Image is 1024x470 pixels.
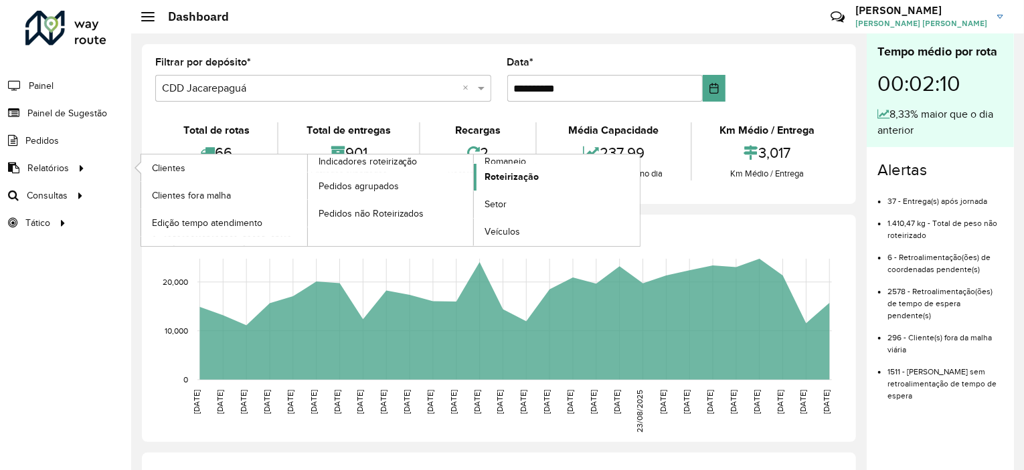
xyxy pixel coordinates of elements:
text: [DATE] [286,390,294,414]
label: Filtrar por depósito [155,54,251,70]
li: 1.410,47 kg - Total de peso não roteirizado [887,207,1003,241]
div: 00:02:10 [877,61,1003,106]
div: Tempo médio por rota [877,43,1003,61]
div: Recargas [424,122,532,138]
text: [DATE] [379,390,388,414]
text: [DATE] [192,390,201,414]
div: 66 [159,138,274,167]
li: 296 - Cliente(s) fora da malha viária [887,322,1003,356]
div: 901 [282,138,415,167]
div: Km Médio / Entrega [695,167,839,181]
span: Painel [29,79,54,93]
div: Km Médio / Entrega [695,122,839,138]
div: 2 [424,138,532,167]
text: 20,000 [163,277,188,286]
span: Relatórios [27,161,69,175]
text: [DATE] [682,390,691,414]
text: [DATE] [473,390,481,414]
span: Painel de Sugestão [27,106,107,120]
span: Pedidos [25,134,59,148]
text: [DATE] [333,390,341,414]
text: 23/08/2025 [636,390,645,433]
div: 237,99 [540,138,687,167]
a: Veículos [474,219,640,245]
a: Clientes [141,154,307,181]
div: 3,017 [695,138,839,167]
span: [PERSON_NAME] [PERSON_NAME] [855,17,987,29]
li: 2578 - Retroalimentação(ões) de tempo de espera pendente(s) [887,275,1003,322]
a: Pedidos agrupados [308,172,474,199]
h4: Alertas [877,160,1003,180]
span: Clear all [463,80,475,96]
li: 37 - Entrega(s) após jornada [887,185,1003,207]
text: [DATE] [799,390,808,414]
span: Consultas [27,189,68,203]
div: Média Capacidade [540,122,687,138]
text: [DATE] [402,390,411,414]
text: 0 [183,375,188,384]
text: [DATE] [542,390,551,414]
div: Total de entregas [282,122,415,138]
button: Choose Date [703,75,726,102]
div: Total de rotas [159,122,274,138]
label: Data [507,54,534,70]
text: 10,000 [165,326,188,335]
text: [DATE] [239,390,248,414]
a: Roteirização [474,164,640,191]
text: [DATE] [355,390,364,414]
text: [DATE] [659,390,668,414]
div: 8,33% maior que o dia anterior [877,106,1003,138]
text: [DATE] [449,390,458,414]
a: Edição tempo atendimento [141,209,307,236]
span: Clientes [152,161,185,175]
text: [DATE] [729,390,738,414]
h3: [PERSON_NAME] [855,4,987,17]
span: Tático [25,216,50,230]
text: [DATE] [776,390,784,414]
text: [DATE] [589,390,598,414]
text: [DATE] [262,390,271,414]
li: 6 - Retroalimentação(ões) de coordenadas pendente(s) [887,241,1003,275]
h2: Dashboard [155,9,229,24]
a: Pedidos não Roteirizados [308,200,474,227]
text: [DATE] [823,390,831,414]
a: Clientes fora malha [141,182,307,209]
a: Contato Rápido [823,3,852,31]
a: Romaneio [308,154,641,246]
a: Setor [474,191,640,218]
span: Veículos [485,225,520,239]
span: Indicadores roteirização [319,154,418,168]
span: Roteirização [485,170,539,184]
a: Indicadores roteirização [141,154,474,246]
text: [DATE] [519,390,527,414]
span: Setor [485,197,507,211]
text: [DATE] [752,390,761,414]
text: [DATE] [309,390,318,414]
span: Pedidos agrupados [319,179,399,193]
span: Edição tempo atendimento [152,216,262,230]
span: Pedidos não Roteirizados [319,207,424,221]
text: [DATE] [566,390,574,414]
text: [DATE] [612,390,621,414]
text: [DATE] [705,390,714,414]
span: Romaneio [485,154,526,168]
text: [DATE] [426,390,434,414]
li: 1511 - [PERSON_NAME] sem retroalimentação de tempo de espera [887,356,1003,402]
text: [DATE] [216,390,224,414]
text: [DATE] [496,390,505,414]
span: Clientes fora malha [152,189,231,203]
